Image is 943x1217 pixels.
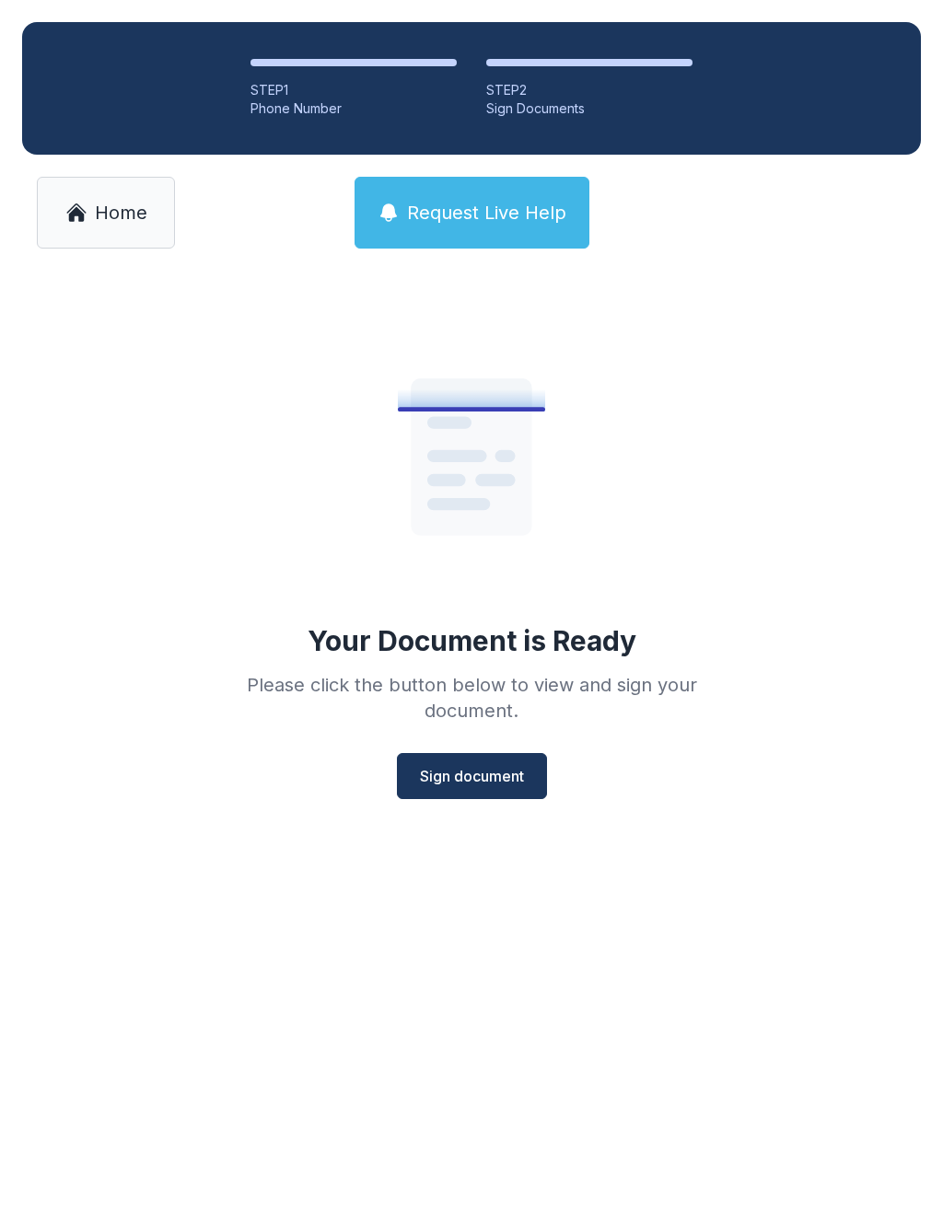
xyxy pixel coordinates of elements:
[420,765,524,787] span: Sign document
[486,99,693,118] div: Sign Documents
[250,99,457,118] div: Phone Number
[407,200,566,226] span: Request Live Help
[486,81,693,99] div: STEP 2
[308,624,636,657] div: Your Document is Ready
[206,672,737,724] div: Please click the button below to view and sign your document.
[95,200,147,226] span: Home
[250,81,457,99] div: STEP 1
